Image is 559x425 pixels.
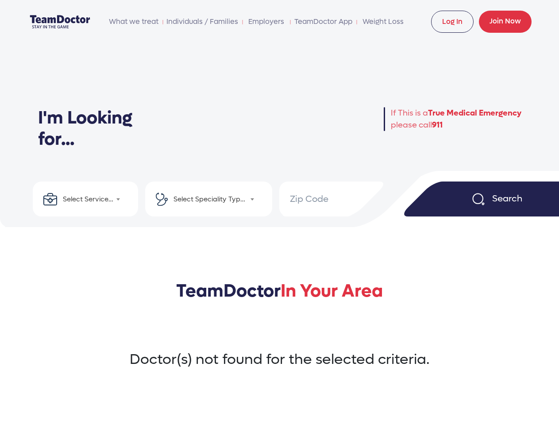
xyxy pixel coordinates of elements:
a: Employers [246,13,286,31]
h2: I'm Looking for... [38,107,132,150]
span: Select Speciality Type... [170,193,258,205]
span: What we treat [108,13,159,31]
li: Individuals / Families [162,13,243,31]
a: Join Now [479,11,532,33]
span: Search [492,193,522,205]
span: 911 [432,120,443,130]
h3: Doctor(s) not found for the selected criteria. [25,351,534,368]
li: Employers [242,13,290,31]
span: Select Service Type ... [59,193,123,205]
li: What we treat [104,13,162,31]
p: If This is a [391,107,521,119]
img: briefcase [43,193,60,205]
p: please call [391,119,521,131]
a: Weight Loss [360,13,406,31]
span: TeamDoctor [176,279,281,302]
li: Weight Loss [356,13,409,31]
a: Individuals / Families [166,13,239,31]
img: search button [472,193,485,206]
a: Log In [431,11,474,33]
h2: In Your Area [7,280,552,323]
li: TeamDoctor App [290,13,356,31]
img: briefcase [156,193,171,206]
a: TeamDoctor App [293,13,353,31]
input: Zip Code [290,193,345,206]
span: True Medical Emergency [428,108,521,118]
a: Search [435,182,559,216]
